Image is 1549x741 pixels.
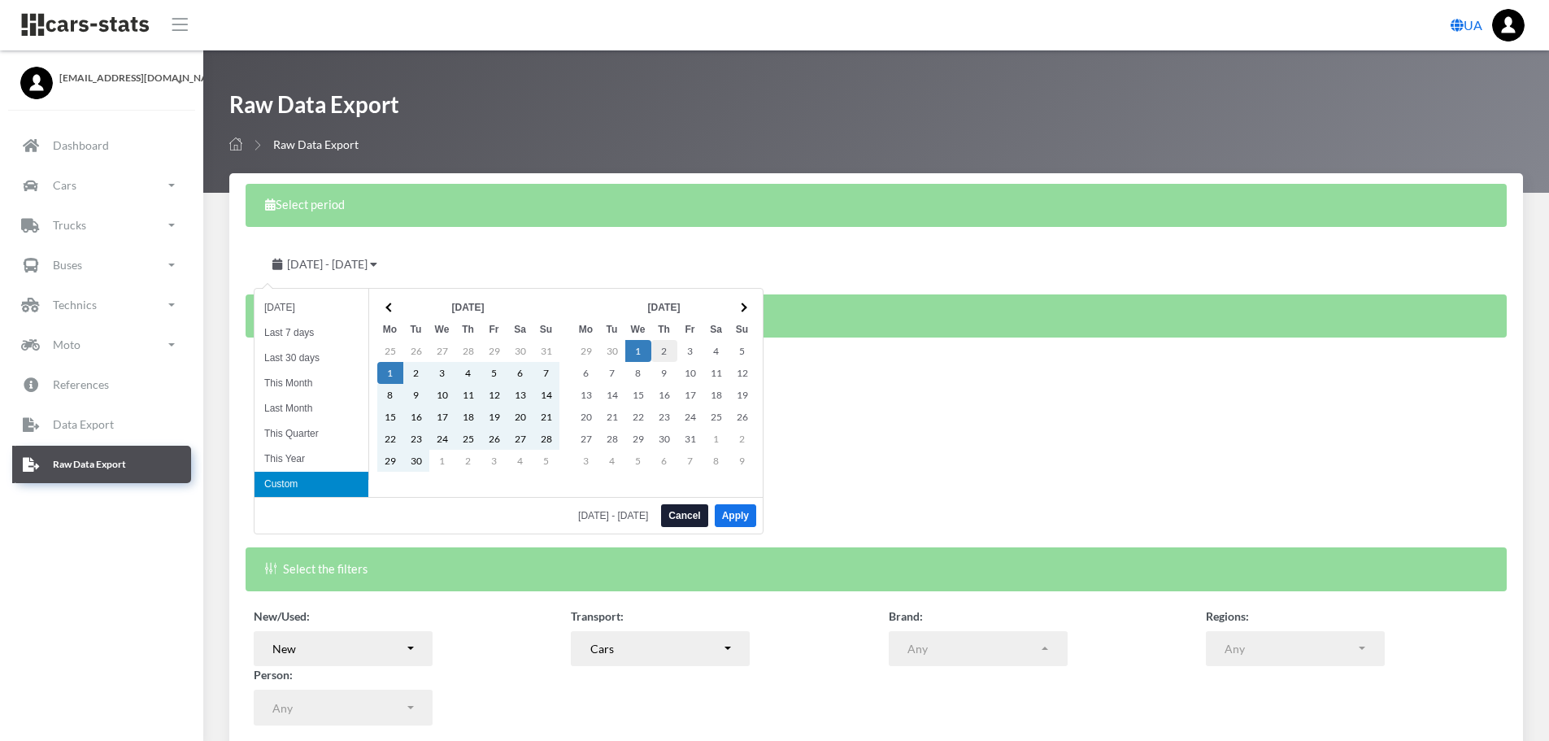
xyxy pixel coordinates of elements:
p: Moto [53,334,80,355]
td: 16 [403,406,429,428]
td: 29 [573,340,599,362]
td: 3 [677,340,703,362]
a: Cars [12,167,191,204]
button: Any [889,631,1068,667]
td: 18 [703,384,729,406]
td: 11 [455,384,481,406]
th: [DATE] [403,296,533,318]
td: 20 [507,406,533,428]
td: 15 [377,406,403,428]
div: Cars [590,640,722,657]
td: 11 [703,362,729,384]
img: ... [1492,9,1525,41]
td: 10 [677,362,703,384]
th: We [625,318,651,340]
td: 24 [429,428,455,450]
td: 25 [455,428,481,450]
td: 29 [625,428,651,450]
td: 1 [429,450,455,472]
div: Any [907,640,1039,657]
td: 10 [429,384,455,406]
li: Last 7 days [255,320,368,346]
th: Mo [377,318,403,340]
td: 28 [533,428,559,450]
td: 26 [403,340,429,362]
label: Brand: [889,608,923,625]
td: 15 [625,384,651,406]
div: New [272,640,404,657]
td: 3 [429,362,455,384]
td: 6 [573,362,599,384]
td: 20 [573,406,599,428]
td: 22 [625,406,651,428]
th: Fr [481,318,507,340]
a: Raw Data Export [12,446,191,483]
td: 31 [677,428,703,450]
li: Custom [255,472,368,497]
p: Dashboard [53,135,109,155]
td: 6 [507,362,533,384]
td: 29 [377,450,403,472]
td: 13 [507,384,533,406]
td: 2 [729,428,755,450]
td: 31 [533,340,559,362]
td: 18 [455,406,481,428]
img: navbar brand [20,12,150,37]
td: 8 [703,450,729,472]
td: 30 [507,340,533,362]
button: Any [1206,631,1385,667]
td: 17 [677,384,703,406]
p: Trucks [53,215,86,235]
td: 23 [403,428,429,450]
td: 27 [507,428,533,450]
div: Any [1225,640,1356,657]
td: 19 [481,406,507,428]
div: Select period [246,184,1507,227]
td: 28 [599,428,625,450]
td: 25 [703,406,729,428]
td: 5 [625,450,651,472]
td: 5 [533,450,559,472]
td: 1 [703,428,729,450]
td: 8 [625,362,651,384]
th: Fr [677,318,703,340]
th: Su [729,318,755,340]
th: Sa [703,318,729,340]
td: 8 [377,384,403,406]
td: 29 [481,340,507,362]
td: 14 [533,384,559,406]
p: Technics [53,294,97,315]
p: Buses [53,255,82,275]
a: Buses [12,246,191,284]
td: 21 [533,406,559,428]
td: 3 [481,450,507,472]
td: 24 [677,406,703,428]
td: 4 [703,340,729,362]
th: Th [455,318,481,340]
td: 9 [403,384,429,406]
td: 27 [573,428,599,450]
div: Any [272,700,404,717]
td: 30 [403,450,429,472]
td: 23 [651,406,677,428]
a: Data Export [12,406,191,443]
td: 4 [507,450,533,472]
td: 27 [429,340,455,362]
button: New [254,631,433,667]
td: 3 [573,450,599,472]
td: 2 [455,450,481,472]
span: [DATE] - [DATE] [578,511,655,521]
td: 19 [729,384,755,406]
td: 25 [377,340,403,362]
td: 9 [729,450,755,472]
a: References [12,366,191,403]
td: 13 [573,384,599,406]
td: 22 [377,428,403,450]
a: Moto [12,326,191,364]
button: Any [254,690,433,726]
td: 4 [455,362,481,384]
td: 12 [481,384,507,406]
td: 26 [729,406,755,428]
td: 28 [455,340,481,362]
